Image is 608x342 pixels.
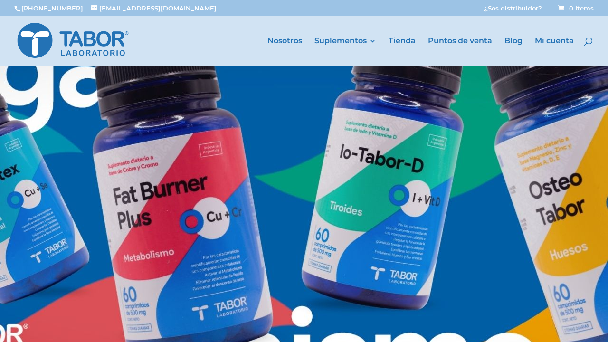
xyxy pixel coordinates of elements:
[428,38,492,66] a: Puntos de venta
[389,38,416,66] a: Tienda
[21,4,83,12] a: [PHONE_NUMBER]
[16,21,130,60] img: Laboratorio Tabor
[267,38,302,66] a: Nosotros
[504,38,522,66] a: Blog
[314,38,376,66] a: Suplementos
[91,4,217,12] a: [EMAIL_ADDRESS][DOMAIN_NAME]
[484,5,542,16] a: ¿Sos distribuidor?
[535,38,574,66] a: Mi cuenta
[558,4,594,12] span: 0 Items
[556,4,594,12] a: 0 Items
